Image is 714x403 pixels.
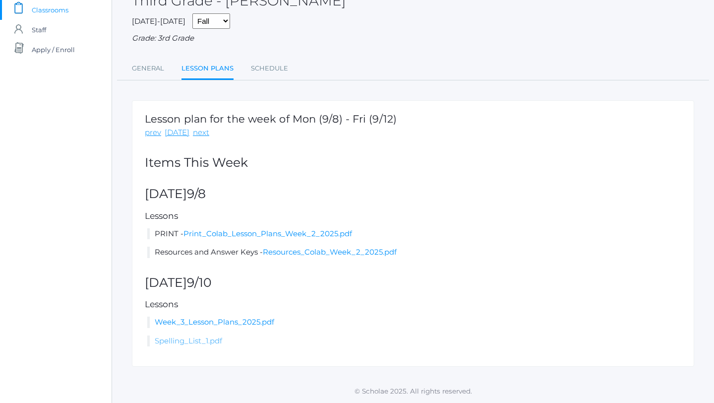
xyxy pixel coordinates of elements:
a: [DATE] [165,127,189,138]
li: PRINT - [147,228,681,240]
div: Grade: 3rd Grade [132,33,694,44]
a: Spelling_List_1.pdf [155,336,222,345]
h1: Lesson plan for the week of Mon (9/8) - Fri (9/12) [145,113,397,125]
span: Staff [32,20,46,40]
a: next [193,127,209,138]
a: General [132,59,164,78]
a: Lesson Plans [181,59,234,80]
a: Resources_Colab_Week_2_2025.pdf [263,247,397,257]
span: Apply / Enroll [32,40,75,60]
span: 9/10 [187,275,212,290]
a: prev [145,127,161,138]
h2: Items This Week [145,156,681,170]
h2: [DATE] [145,187,681,201]
span: [DATE]-[DATE] [132,16,185,26]
h5: Lessons [145,300,681,309]
a: Print_Colab_Lesson_Plans_Week_2_2025.pdf [183,229,352,238]
a: Week_3_Lesson_Plans_2025.pdf [155,317,274,327]
h5: Lessons [145,211,681,221]
a: Schedule [251,59,288,78]
li: Resources and Answer Keys - [147,247,681,258]
span: 9/8 [187,186,206,201]
h2: [DATE] [145,276,681,290]
p: © Scholae 2025. All rights reserved. [112,386,714,396]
